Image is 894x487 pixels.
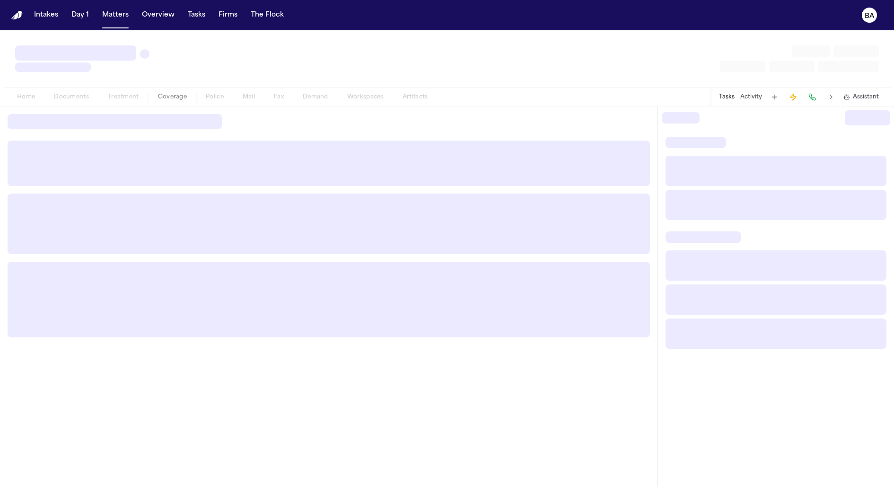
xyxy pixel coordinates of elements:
[806,90,819,104] button: Make a Call
[740,93,762,101] button: Activity
[98,7,132,24] button: Matters
[787,90,800,104] button: Create Immediate Task
[865,13,875,19] text: BA
[768,90,781,104] button: Add Task
[11,11,23,20] a: Home
[719,93,735,101] button: Tasks
[184,7,209,24] button: Tasks
[68,7,93,24] button: Day 1
[215,7,241,24] button: Firms
[11,11,23,20] img: Finch Logo
[853,93,879,101] span: Assistant
[843,93,879,101] button: Assistant
[30,7,62,24] button: Intakes
[138,7,178,24] button: Overview
[247,7,288,24] button: The Flock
